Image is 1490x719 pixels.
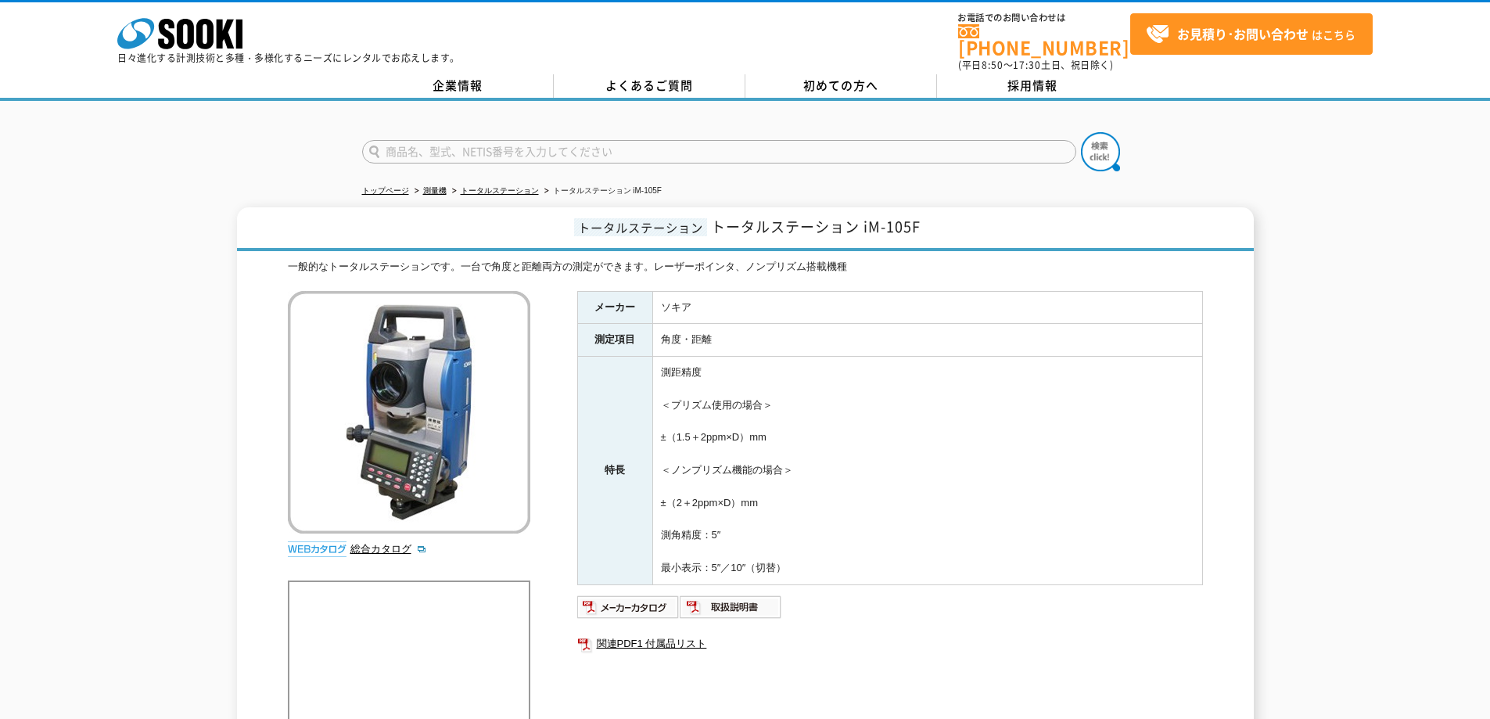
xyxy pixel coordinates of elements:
[577,291,652,324] th: メーカー
[541,183,662,200] li: トータルステーション iM-105F
[803,77,878,94] span: 初めての方へ
[577,324,652,357] th: 測定項目
[711,216,921,237] span: トータルステーション iM-105F
[958,13,1130,23] span: お電話でのお問い合わせは
[117,53,460,63] p: 日々進化する計測技術と多種・多様化するニーズにレンタルでお応えします。
[577,357,652,584] th: 特長
[680,605,782,617] a: 取扱説明書
[1130,13,1373,55] a: お見積り･お問い合わせはこちら
[1013,58,1041,72] span: 17:30
[288,541,346,557] img: webカタログ
[288,259,1203,275] div: 一般的なトータルステーションです。一台で角度と距離両方の測定ができます。レーザーポインタ、ノンプリズム搭載機種
[362,186,409,195] a: トップページ
[577,605,680,617] a: メーカーカタログ
[958,58,1113,72] span: (平日 ～ 土日、祝日除く)
[680,595,782,620] img: 取扱説明書
[362,140,1076,164] input: 商品名、型式、NETIS番号を入力してください
[288,291,530,534] img: トータルステーション iM-105F
[461,186,539,195] a: トータルステーション
[652,291,1202,324] td: ソキア
[745,74,937,98] a: 初めての方へ
[362,74,554,98] a: 企業情報
[577,634,1203,654] a: 関連PDF1 付属品リスト
[577,595,680,620] img: メーカーカタログ
[350,543,427,555] a: 総合カタログ
[423,186,447,195] a: 測量機
[1146,23,1355,46] span: はこちら
[1081,132,1120,171] img: btn_search.png
[982,58,1004,72] span: 8:50
[958,24,1130,56] a: [PHONE_NUMBER]
[1177,24,1309,43] strong: お見積り･お問い合わせ
[554,74,745,98] a: よくあるご質問
[652,324,1202,357] td: 角度・距離
[937,74,1129,98] a: 採用情報
[574,218,707,236] span: トータルステーション
[652,357,1202,584] td: 測距精度 ＜プリズム使用の場合＞ ±（1.5＋2ppm×D）mm ＜ノンプリズム機能の場合＞ ±（2＋2ppm×D）mm 測角精度：5″ 最小表示：5″／10″（切替）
